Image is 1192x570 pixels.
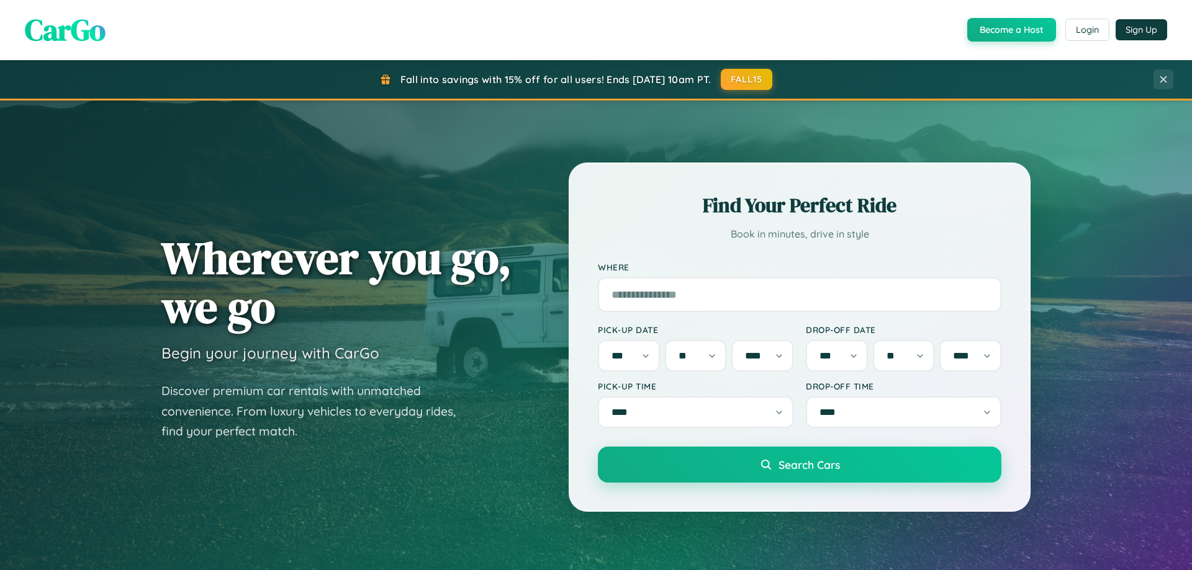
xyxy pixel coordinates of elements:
button: Sign Up [1116,19,1167,40]
p: Book in minutes, drive in style [598,225,1001,243]
label: Pick-up Date [598,324,793,335]
h1: Wherever you go, we go [161,233,512,331]
h2: Find Your Perfect Ride [598,192,1001,219]
button: Search Cars [598,447,1001,483]
p: Discover premium car rentals with unmatched convenience. From luxury vehicles to everyday rides, ... [161,381,472,442]
label: Drop-off Time [806,381,1001,391]
span: CarGo [25,9,106,50]
span: Search Cars [779,458,840,471]
label: Where [598,262,1001,272]
span: Fall into savings with 15% off for all users! Ends [DATE] 10am PT. [400,73,711,86]
label: Drop-off Date [806,324,1001,335]
h3: Begin your journey with CarGo [161,344,379,362]
button: FALL15 [721,69,773,90]
label: Pick-up Time [598,381,793,391]
button: Login [1065,19,1109,41]
button: Become a Host [967,18,1056,42]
